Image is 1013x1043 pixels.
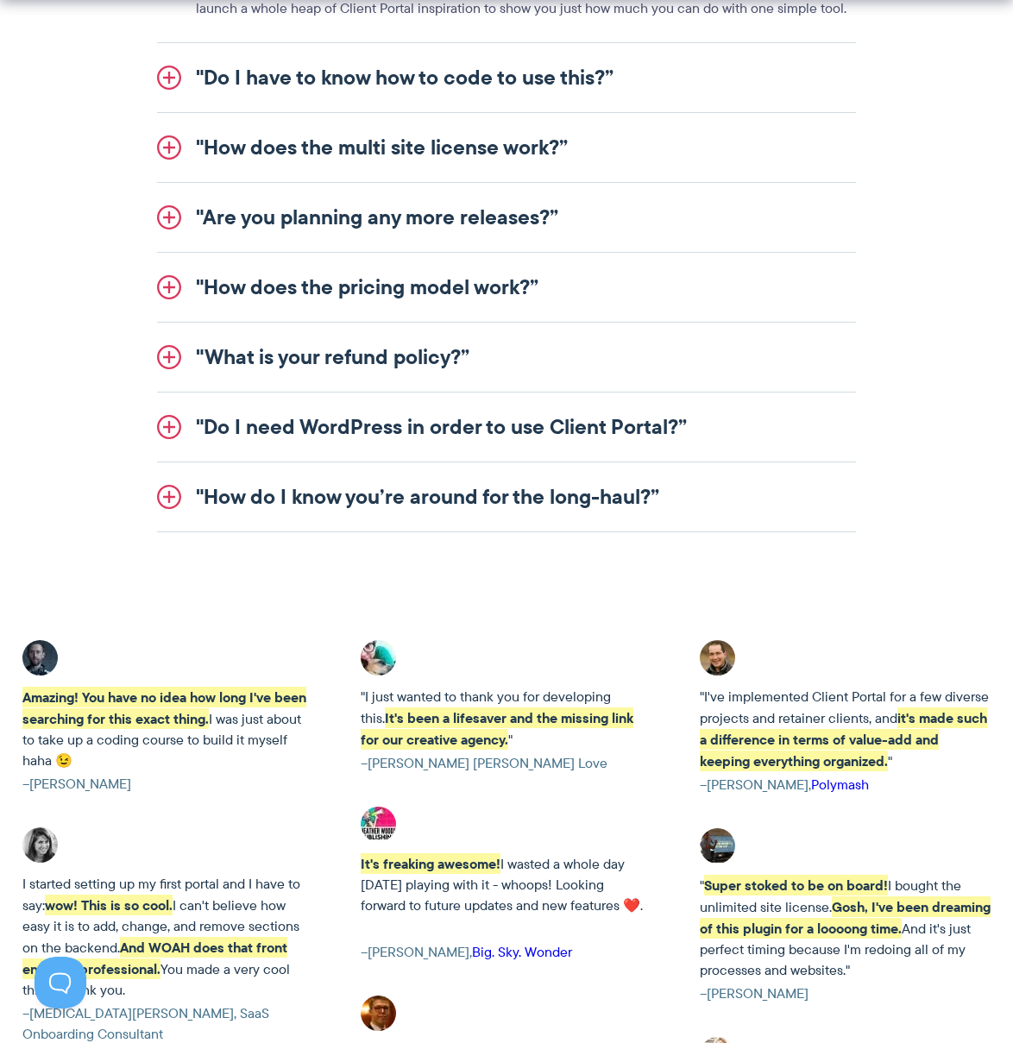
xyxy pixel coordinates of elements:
strong: And WOAH does that front end look professional. [22,937,287,979]
p: "I've implemented Client Portal for a few diverse projects and retainer clients, and " [700,687,991,772]
a: "Are you planning any more releases?” [157,183,856,252]
a: "How does the multi site license work?” [157,113,856,182]
img: Heather Woods Client Portal testimonial [361,807,396,842]
cite: –[PERSON_NAME], [700,775,991,795]
strong: Super stoked to be on board! [704,875,888,895]
cite: –[PERSON_NAME] [22,774,314,795]
strong: it's made such a difference in terms of value-add and keeping everything organized. [700,707,987,771]
strong: Gosh, I've been dreaming of this plugin for a loooong time. [700,896,991,939]
p: I wasted a whole day [DATE] playing with it - whoops! Looking forward to future updates and new f... [361,853,652,916]
cite: –[PERSON_NAME] [PERSON_NAME] Love [361,753,652,774]
a: "Do I have to know how to code to use this?” [157,43,856,112]
p: I started setting up my first portal and I have to say: I can't believe how easy it is to add, ch... [22,874,314,1001]
img: Client Portal testimonial - Adrian C [22,640,58,675]
a: Big. Sky. Wonder [472,942,572,962]
p: " I bought the unlimited site license. And it's just perfect timing because I'm redoing all of my... [700,875,991,981]
a: "How do I know you’re around for the long-haul?” [157,462,856,531]
a: "Do I need WordPress in order to use Client Portal?” [157,393,856,462]
cite: –[PERSON_NAME], [361,942,652,963]
img: Client Portal testimonial [22,827,58,863]
p: "I just wanted to thank you for developing this. " [361,687,652,751]
cite: –[PERSON_NAME] [700,983,991,1004]
a: Polymash [811,775,869,795]
strong: wow! This is so cool. [45,895,173,915]
strong: It's freaking awesome! [361,853,500,874]
a: "How does the pricing model work?” [157,253,856,322]
strong: Amazing! You have no idea how long I've been searching for this exact thing. [22,687,306,729]
strong: It's been a lifesaver and the missing link for our creative agency. [361,707,633,750]
p: I was just about to take up a coding course to build it myself haha 😉 [22,687,314,771]
a: "What is your refund policy?” [157,323,856,392]
iframe: Toggle Customer Support [35,957,86,1008]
